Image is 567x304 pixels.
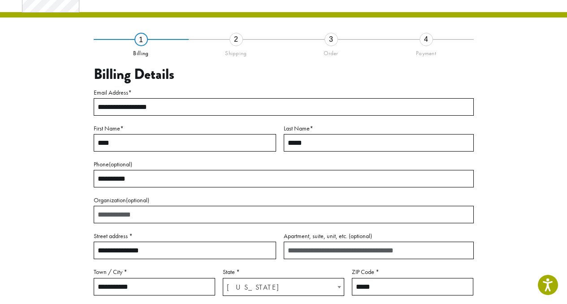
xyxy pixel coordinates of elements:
div: Payment [379,46,474,57]
label: State [223,266,344,278]
div: Shipping [189,46,284,57]
span: Oregon [223,278,344,296]
label: Email Address [94,87,474,98]
div: 1 [134,33,148,46]
span: State [223,278,344,296]
label: Organization [94,195,474,206]
div: 4 [420,33,433,46]
label: Town / City [94,266,215,278]
div: Billing [94,46,189,57]
label: Last Name [284,123,474,134]
span: (optional) [126,196,149,204]
label: Apartment, suite, unit, etc. [284,230,474,242]
div: 2 [229,33,243,46]
div: 3 [325,33,338,46]
label: Street address [94,230,276,242]
div: Order [284,46,379,57]
label: First Name [94,123,276,134]
label: ZIP Code [352,266,473,278]
h3: Billing Details [94,66,474,83]
span: (optional) [109,160,132,168]
span: (optional) [349,232,372,240]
